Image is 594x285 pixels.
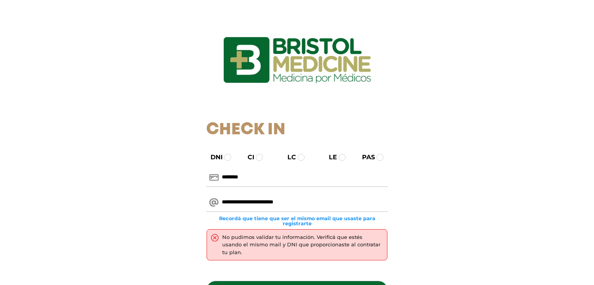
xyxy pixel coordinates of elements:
img: logo_ingresarbristol.jpg [192,9,403,111]
label: DNI [203,153,223,162]
div: No pudimos validar tu información. Verificá que estés usando el mismo mail y DNI que proporcionas... [222,233,383,256]
small: Recordá que tiene que ser el mismo email que usaste para registrarte [206,216,388,226]
label: LE [322,153,337,162]
label: LC [280,153,296,162]
h1: Check In [206,120,388,140]
label: PAS [355,153,375,162]
label: CI [241,153,254,162]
